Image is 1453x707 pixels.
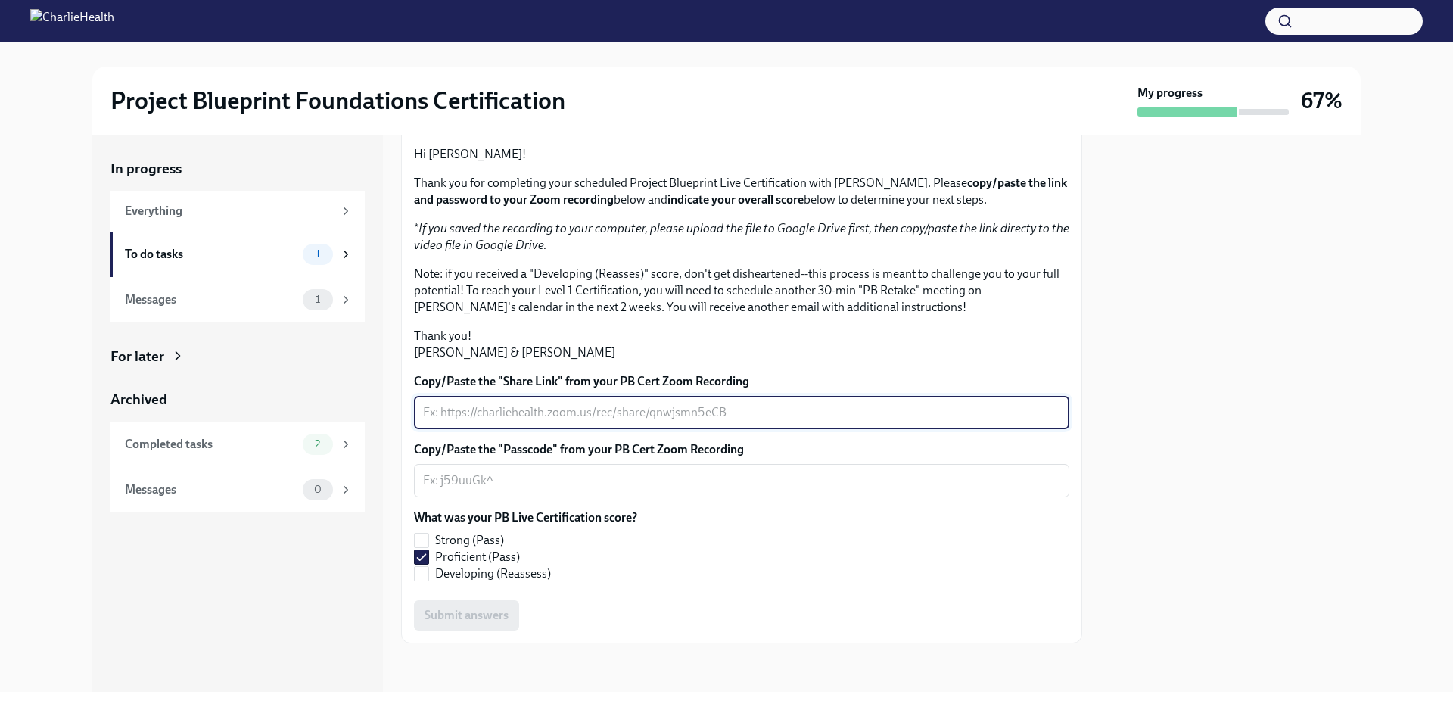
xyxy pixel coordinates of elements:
a: Messages1 [110,277,365,322]
span: Developing (Reassess) [435,565,551,582]
p: Thank you for completing your scheduled Project Blueprint Live Certification with [PERSON_NAME]. ... [414,175,1069,208]
h2: Project Blueprint Foundations Certification [110,86,565,116]
span: Proficient (Pass) [435,549,520,565]
a: Completed tasks2 [110,422,365,467]
p: Thank you! [PERSON_NAME] & [PERSON_NAME] [414,328,1069,361]
strong: My progress [1137,85,1203,101]
div: Messages [125,481,297,498]
a: Archived [110,390,365,410]
h3: 67% [1301,87,1343,114]
label: What was your PB Live Certification score? [414,509,637,526]
em: If you saved the recording to your computer, please upload the file to Google Drive first, then c... [414,221,1069,252]
span: Strong (Pass) [435,532,504,549]
label: Copy/Paste the "Passcode" from your PB Cert Zoom Recording [414,441,1069,458]
img: CharlieHealth [30,9,114,33]
div: Messages [125,291,297,308]
label: Copy/Paste the "Share Link" from your PB Cert Zoom Recording [414,373,1069,390]
span: 2 [306,438,329,450]
a: Messages0 [110,467,365,512]
p: Hi [PERSON_NAME]! [414,146,1069,163]
div: To do tasks [125,246,297,263]
div: Everything [125,203,333,220]
span: 1 [306,294,329,305]
a: To do tasks1 [110,232,365,277]
div: Completed tasks [125,436,297,453]
a: Everything [110,191,365,232]
a: In progress [110,159,365,179]
a: For later [110,347,365,366]
strong: indicate your overall score [667,192,804,207]
span: 0 [305,484,331,495]
div: For later [110,347,164,366]
span: 1 [306,248,329,260]
p: Note: if you received a "Developing (Reasses)" score, don't get disheartened--this process is mea... [414,266,1069,316]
